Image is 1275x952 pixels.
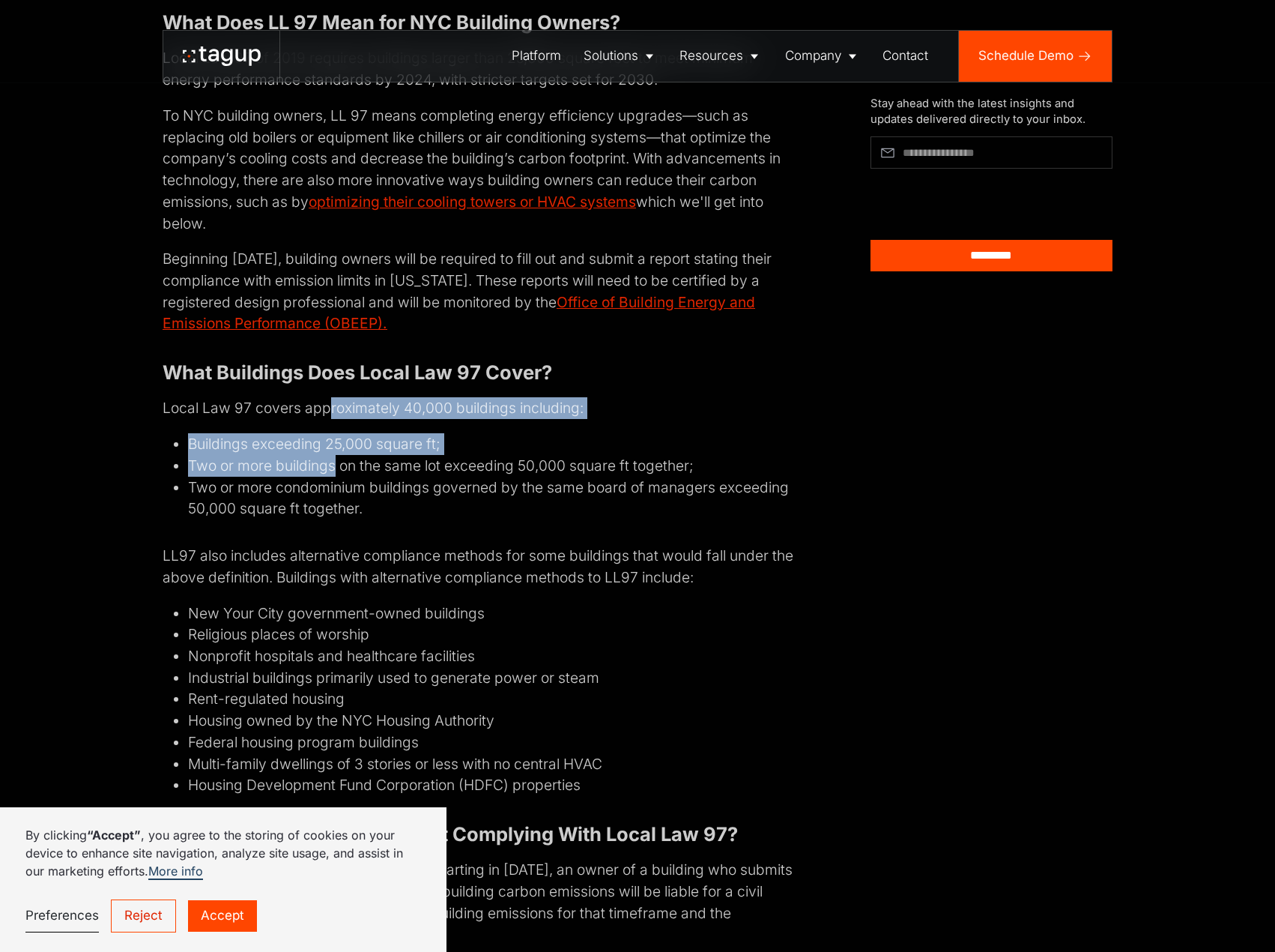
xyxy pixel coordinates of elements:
[871,31,939,82] a: Contact
[111,900,176,933] a: Reject
[584,46,638,66] div: Solutions
[188,710,793,732] li: Housing owned by the NYC Housing Authority
[512,46,561,66] div: Platform
[188,667,793,689] li: Industrial buildings primarily used to generate power or steam
[188,455,793,477] li: Two or more buildings on the same lot exceeding 50,000 square ft together;
[959,31,1112,82] a: Schedule Demo
[188,603,793,624] li: New Your City government-owned buildings
[785,46,841,66] div: Company
[870,96,1112,127] div: Stay ahead with the latest insights and updates delivered directly to your inbox.
[774,31,871,82] a: Company
[163,859,794,945] p: According to , starting in [DATE], an owner of a building who submits reports of their building e...
[163,361,552,384] strong: What Buildings Does Local Law 97 Cover?
[978,46,1073,66] div: Schedule Demo
[572,31,668,82] a: Solutions
[188,688,793,710] li: Rent-regulated housing
[163,105,794,234] p: To NYC building owners, LL 97 means completing energy efficiency upgrades—such as replacing old b...
[309,193,636,211] a: optimizing their cooling towers or HVAC systems
[679,46,743,66] div: Resources
[669,31,774,82] a: Resources
[163,397,794,419] p: Local Law 97 covers approximately 40,000 buildings including:
[188,732,793,753] li: Federal housing program buildings
[500,31,572,82] a: Platform
[188,477,793,519] li: Two or more condominium buildings governed by the same board of managers exceeding 50,000 square ...
[148,864,203,880] a: More info
[882,46,928,66] div: Contact
[163,545,794,588] p: LL97 also includes alternative compliance methods for some buildings that would fall under the ab...
[870,136,1112,271] form: Article Subscribe
[188,433,793,455] li: Buildings exceeding 25,000 square ft;
[188,900,257,933] a: Accept
[163,822,738,846] strong: What Are The Penalties for Not Complying With Local Law 97?
[25,826,421,880] p: By clicking , you agree to the storing of cookies on your device to enhance site navigation, anal...
[188,753,793,775] li: Multi-family dwellings of 3 stories or less with no central HVAC
[25,900,99,933] a: Preferences
[188,774,793,796] li: Housing Development Fund Corporation (HDFC) properties
[188,645,793,667] li: Nonprofit hospitals and healthcare facilities
[188,624,793,645] li: Religious places of worship
[870,175,1030,216] iframe: reCAPTCHA
[87,828,141,843] strong: “Accept”
[163,248,794,334] p: Beginning [DATE], building owners will be required to fill out and submit a report stating their ...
